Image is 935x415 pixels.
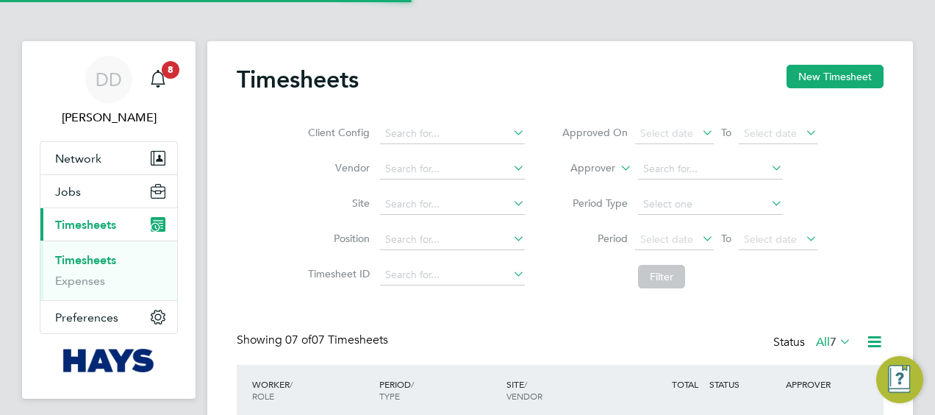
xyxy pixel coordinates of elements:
div: Timesheets [40,241,177,300]
span: VENDOR [506,390,542,402]
span: Select date [640,127,693,140]
label: Period Type [562,196,628,210]
span: Select date [640,233,693,246]
button: Jobs [40,175,177,207]
input: Search for... [638,159,783,180]
div: PERIOD [376,371,503,409]
input: Select one [638,194,783,215]
button: Filter [638,265,685,288]
button: Timesheets [40,208,177,241]
div: STATUS [706,371,782,397]
span: Timesheets [55,218,116,232]
img: hays-logo-retina.png [63,349,155,372]
input: Search for... [380,265,525,285]
span: To [717,123,736,142]
label: Site [304,196,370,210]
a: DD[PERSON_NAME] [40,56,178,127]
label: Position [304,232,370,245]
span: 7 [830,335,837,350]
div: APPROVER [782,371,859,397]
span: TYPE [379,390,400,402]
span: / [411,378,414,390]
span: Select date [744,127,797,140]
span: 07 Timesheets [285,333,388,347]
a: 8 [143,56,173,103]
label: Timesheet ID [304,267,370,280]
span: To [717,229,736,248]
div: WORKER [248,371,376,409]
label: Approved On [562,126,628,139]
input: Search for... [380,159,525,180]
span: 07 of [285,333,312,347]
button: Engage Resource Center [876,356,923,403]
span: TOTAL [672,378,698,390]
h2: Timesheets [237,65,359,94]
button: Network [40,142,177,174]
a: Timesheets [55,253,116,267]
input: Search for... [380,124,525,144]
a: Go to home page [40,349,178,372]
label: Client Config [304,126,370,139]
a: Expenses [55,274,105,288]
span: 8 [162,61,179,79]
span: / [290,378,293,390]
span: DD [96,70,122,89]
span: / [524,378,527,390]
span: ROLE [252,390,274,402]
input: Search for... [380,230,525,250]
button: Preferences [40,301,177,333]
div: Status [773,333,854,353]
span: Select date [744,233,797,246]
span: Daniel Docherty [40,109,178,127]
div: SITE [503,371,630,409]
input: Search for... [380,194,525,215]
span: Preferences [55,311,118,324]
span: Network [55,152,101,166]
label: Period [562,232,628,245]
nav: Main navigation [22,41,196,399]
label: All [816,335,851,350]
label: Vendor [304,161,370,174]
label: Approver [549,161,615,176]
button: New Timesheet [787,65,884,88]
div: Showing [237,333,391,348]
span: Jobs [55,185,81,199]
